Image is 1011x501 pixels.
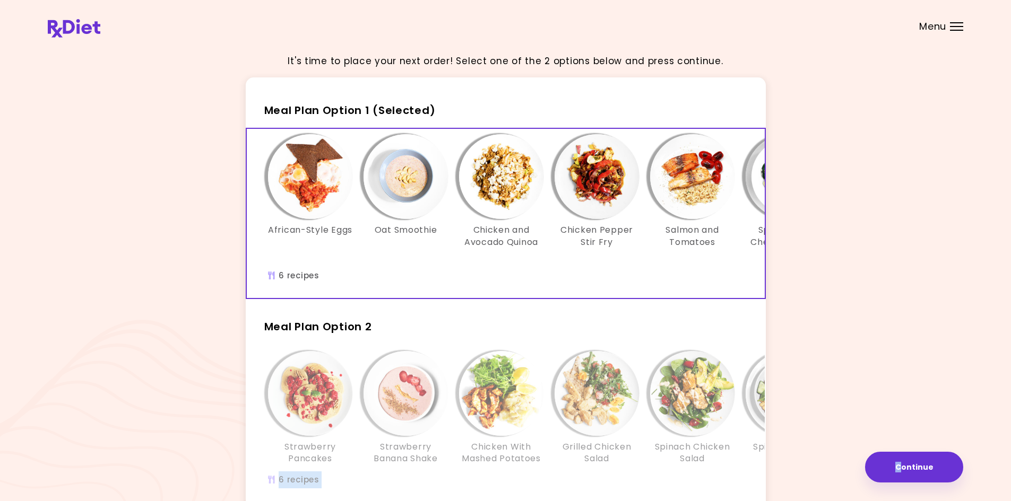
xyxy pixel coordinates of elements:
[263,351,358,465] div: Info - Strawberry Pancakes - Meal Plan Option 2
[358,351,454,465] div: Info - Strawberry Banana Shake - Meal Plan Option 2
[268,224,352,236] h3: African-Style Eggs
[264,319,372,334] span: Meal Plan Option 2
[364,441,448,465] h3: Strawberry Banana Shake
[746,224,831,260] h3: Spinach Feta Cheese Gnocchi Bowl
[48,19,100,38] img: RxDiet
[555,224,640,248] h3: Chicken Pepper Stir Fry
[746,441,831,465] h3: Spinach Veggie Bowl
[645,134,740,260] div: Info - Salmon and Tomatoes - Meal Plan Option 1 (Selected)
[375,224,437,236] h3: Oat Smoothie
[459,224,544,248] h3: Chicken and Avocado Quinoa
[650,441,735,465] h3: Spinach Chicken Salad
[650,224,735,248] h3: Salmon and Tomatoes
[288,54,723,68] p: It's time to place your next order! Select one of the 2 options below and press continue.
[454,134,549,260] div: Info - Chicken and Avocado Quinoa - Meal Plan Option 1 (Selected)
[549,351,645,465] div: Info - Grilled Chicken Salad - Meal Plan Option 2
[549,134,645,260] div: Info - Chicken Pepper Stir Fry - Meal Plan Option 1 (Selected)
[358,134,454,260] div: Info - Oat Smoothie - Meal Plan Option 1 (Selected)
[268,441,353,465] h3: Strawberry Pancakes
[264,103,436,118] span: Meal Plan Option 1 (Selected)
[459,441,544,465] h3: Chicken With Mashed Potatoes
[263,134,358,260] div: Info - African-Style Eggs - Meal Plan Option 1 (Selected)
[919,22,946,31] span: Menu
[454,351,549,465] div: Info - Chicken With Mashed Potatoes - Meal Plan Option 2
[645,351,740,465] div: Info - Spinach Chicken Salad - Meal Plan Option 2
[555,441,640,465] h3: Grilled Chicken Salad
[740,351,836,465] div: Info - Spinach Veggie Bowl - Meal Plan Option 2
[865,452,963,482] button: Continue
[740,134,836,260] div: Info - Spinach Feta Cheese Gnocchi Bowl - Meal Plan Option 1 (Selected)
